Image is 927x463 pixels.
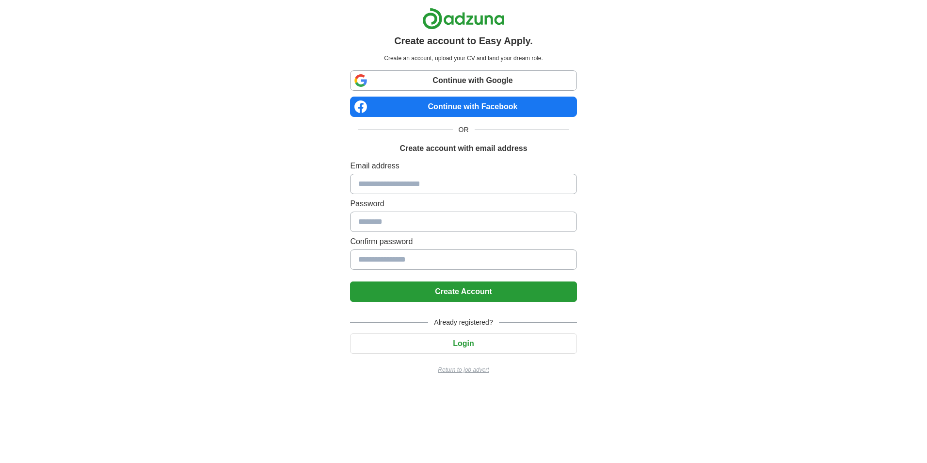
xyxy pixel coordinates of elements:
[350,198,576,210] label: Password
[350,160,576,172] label: Email address
[428,317,498,328] span: Already registered?
[394,33,533,48] h1: Create account to Easy Apply.
[350,70,576,91] a: Continue with Google
[352,54,575,63] p: Create an account, upload your CV and land your dream role.
[422,8,505,30] img: Adzuna logo
[350,365,576,374] a: Return to job advert
[350,333,576,354] button: Login
[350,339,576,347] a: Login
[350,281,576,302] button: Create Account
[350,236,576,248] label: Confirm password
[453,125,475,135] span: OR
[350,97,576,117] a: Continue with Facebook
[400,143,527,154] h1: Create account with email address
